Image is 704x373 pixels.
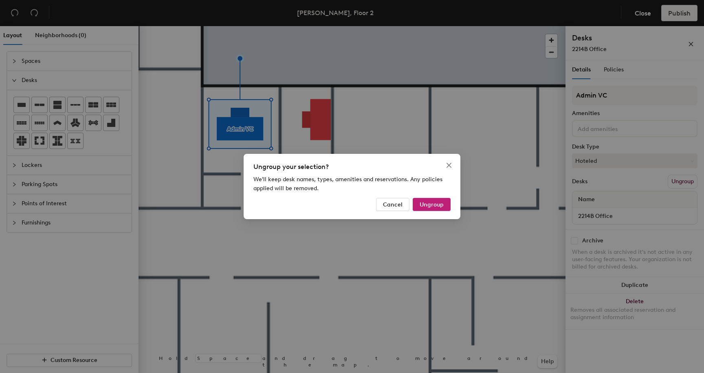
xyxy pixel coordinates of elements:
span: Ungroup [420,201,444,208]
span: Close [442,162,455,169]
span: close [446,162,452,169]
button: Cancel [376,198,409,211]
button: Ungroup [413,198,451,211]
span: Cancel [383,201,403,208]
button: Close [442,159,455,172]
div: Ungroup your selection? [253,162,451,172]
span: We'll keep desk names, types, amenities and reservations. Any policies applied will be removed. [253,176,442,192]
